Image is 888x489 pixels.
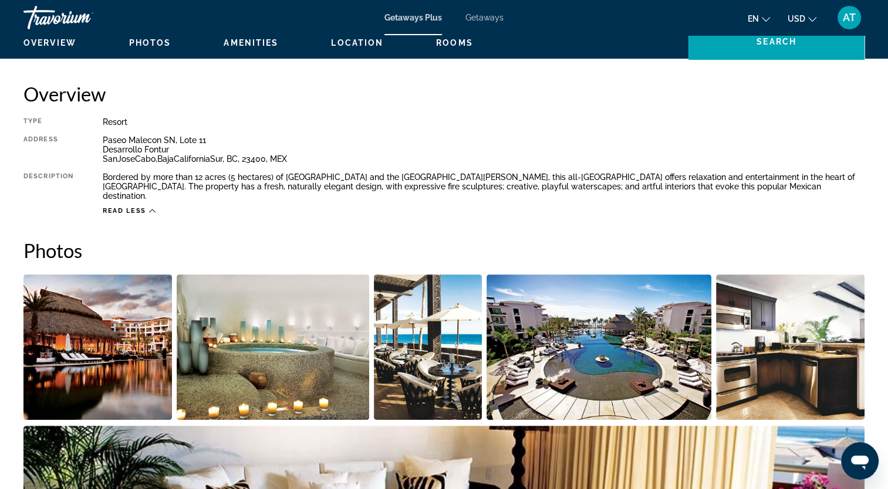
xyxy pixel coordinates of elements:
[23,38,76,48] button: Overview
[23,117,73,127] div: Type
[688,23,865,60] button: Search
[788,10,816,27] button: Change currency
[23,82,865,106] h2: Overview
[487,274,711,420] button: Open full-screen image slider
[465,13,504,22] a: Getaways
[748,10,770,27] button: Change language
[177,274,369,420] button: Open full-screen image slider
[103,117,865,127] div: Resort
[757,37,796,46] span: Search
[436,38,473,48] button: Rooms
[843,12,856,23] span: AT
[103,172,865,201] div: Bordered by more than 12 acres (5 hectares) of [GEOGRAPHIC_DATA] and the [GEOGRAPHIC_DATA][PERSON...
[103,207,146,215] span: Read less
[748,14,759,23] span: en
[23,239,865,262] h2: Photos
[103,206,156,215] button: Read less
[331,38,383,48] button: Location
[23,172,73,201] div: Description
[788,14,805,23] span: USD
[23,135,73,164] div: Address
[23,2,141,33] a: Travorium
[23,274,172,420] button: Open full-screen image slider
[129,38,171,48] button: Photos
[374,274,481,420] button: Open full-screen image slider
[103,135,865,164] div: Paseo Malecon SN, Lote 11 Desarrollo Fontur SanJoseCabo,BajaCaliforniaSur, BC, 23400, MEX
[841,442,879,480] iframe: Button to launch messaging window
[384,13,442,22] a: Getaways Plus
[224,38,278,48] button: Amenities
[716,274,865,420] button: Open full-screen image slider
[834,5,865,30] button: User Menu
